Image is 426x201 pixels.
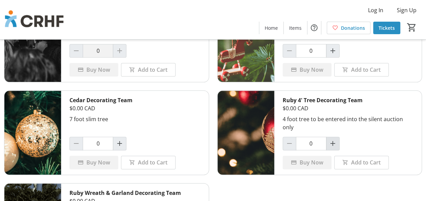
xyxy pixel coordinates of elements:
a: Tickets [373,22,400,34]
span: Tickets [379,24,395,31]
input: Title Sponsor Quantity [83,44,113,58]
div: Ruby 4' Tree Decorating Team [283,96,414,104]
button: Cart [406,21,418,33]
button: Log In [363,5,389,16]
div: 7 foot slim tree [69,115,201,123]
div: 4 foot tree to be entered into the silent auction only [283,115,414,131]
a: Items [284,22,307,34]
input: Ruby 4' Tree Decorating Team Quantity [296,137,326,150]
div: Cedar Decorating Team [69,96,201,104]
div: $0.00 CAD [283,104,414,112]
div: $0.00 CAD [69,104,201,112]
img: Chinook Regional Hospital Foundation's Logo [4,3,64,37]
img: Cedar Decorating Team [4,91,61,175]
button: Increment by one [326,44,339,57]
span: Log In [368,6,383,14]
input: Spruce Decorating Team Quantity [296,44,326,58]
img: Title Sponsor [4,6,61,82]
img: Spruce Decorating Team [218,6,274,82]
a: Donations [327,22,370,34]
img: Ruby 4' Tree Decorating Team [218,91,274,175]
span: Donations [341,24,365,31]
span: Sign Up [397,6,417,14]
button: Increment by one [326,137,339,150]
input: Cedar Decorating Team Quantity [83,137,113,150]
div: Ruby Wreath & Garland Decorating Team [69,189,201,197]
span: Items [289,24,302,31]
button: Help [307,21,321,35]
span: Home [265,24,278,31]
button: Sign Up [391,5,422,16]
button: Increment by one [113,137,126,150]
a: Home [259,22,283,34]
